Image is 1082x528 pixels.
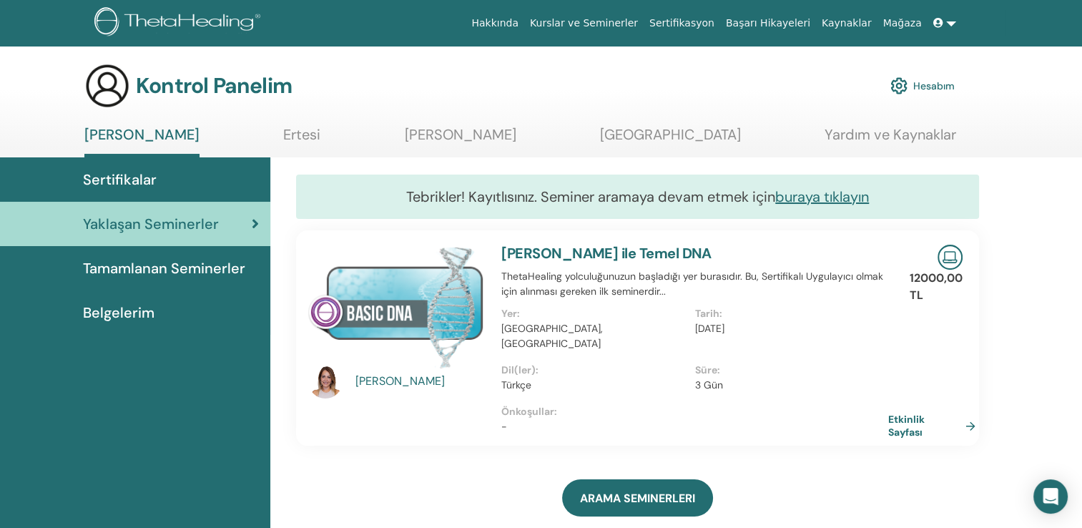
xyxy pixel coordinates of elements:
a: [PERSON_NAME] ile Temel DNA [501,244,712,263]
a: [PERSON_NAME] [405,126,516,154]
font: Hesabım [913,79,955,92]
img: cog.svg [890,74,908,98]
p: Önkoşullar: [501,404,888,419]
p: [DATE] [695,321,880,336]
p: - [501,419,888,434]
a: [PERSON_NAME] [84,126,200,157]
img: logo.png [94,7,265,39]
a: Mağaza [877,10,927,36]
p: 3 Gün [695,378,880,393]
a: Kaynaklar [816,10,877,36]
a: Hakkında [466,10,524,36]
p: Dil(ler): [501,363,686,378]
p: 12000,00 TL [910,270,963,304]
a: Etkinlik Sayfası [888,413,981,439]
h3: Kontrol Panelim [136,73,292,99]
img: generic-user-icon.jpg [84,63,130,109]
p: ThetaHealing yolculuğunuzun başladığı yer burasıdır. Bu, Sertifikalı Uygulayıcı olmak için alınma... [501,269,888,299]
a: Hesabım [890,70,955,102]
span: Tamamlanan Seminerler [83,258,245,279]
div: Intercom Messenger'ı açın [1033,479,1068,514]
a: buraya tıklayın [775,187,869,206]
a: Yardım ve Kaynaklar [825,126,956,154]
a: Başarı Hikayeleri [720,10,816,36]
span: Belgelerim [83,302,154,323]
p: [GEOGRAPHIC_DATA], [GEOGRAPHIC_DATA] [501,321,686,351]
p: Yer: [501,306,686,321]
a: [PERSON_NAME] [355,373,488,390]
div: Tebrikler! Kayıtlısınız. Seminer aramaya devam etmek için [296,175,979,219]
span: Sertifikalar [83,169,157,190]
a: [GEOGRAPHIC_DATA] [600,126,741,154]
p: Türkçe [501,378,686,393]
a: Kurslar ve Seminerler [524,10,644,36]
img: default.jpg [308,364,343,399]
img: Live Online Seminar [938,245,963,270]
a: Sertifikasyon [644,10,720,36]
span: ARAMA SEMINERLERI [580,491,695,506]
a: Ertesi [283,126,320,154]
img: Basic DNA [308,245,484,368]
a: ARAMA SEMINERLERI [562,479,713,517]
span: Yaklaşan Seminerler [83,213,219,235]
p: Süre: [695,363,880,378]
p: Tarih: [695,306,880,321]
